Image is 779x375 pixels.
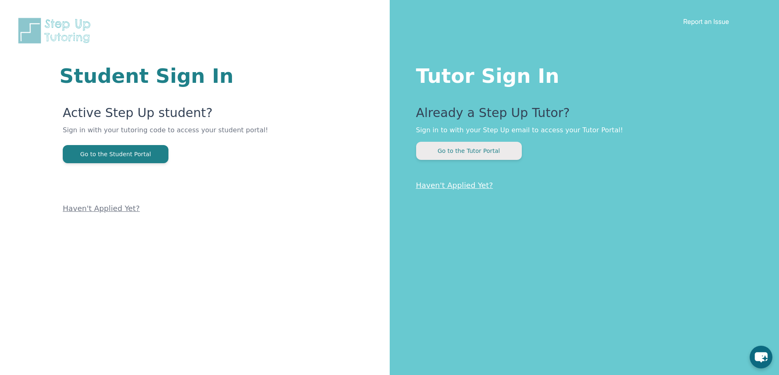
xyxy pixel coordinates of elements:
[416,147,522,155] a: Go to the Tutor Portal
[63,125,291,145] p: Sign in with your tutoring code to access your student portal!
[63,150,168,158] a: Go to the Student Portal
[63,145,168,163] button: Go to the Student Portal
[416,181,493,190] a: Haven't Applied Yet?
[416,125,746,135] p: Sign in to with your Step Up email to access your Tutor Portal!
[63,204,140,213] a: Haven't Applied Yet?
[750,346,772,368] button: chat-button
[63,105,291,125] p: Active Step Up student?
[416,105,746,125] p: Already a Step Up Tutor?
[59,66,291,86] h1: Student Sign In
[416,63,746,86] h1: Tutor Sign In
[17,16,96,45] img: Step Up Tutoring horizontal logo
[416,142,522,160] button: Go to the Tutor Portal
[683,17,729,26] a: Report an Issue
